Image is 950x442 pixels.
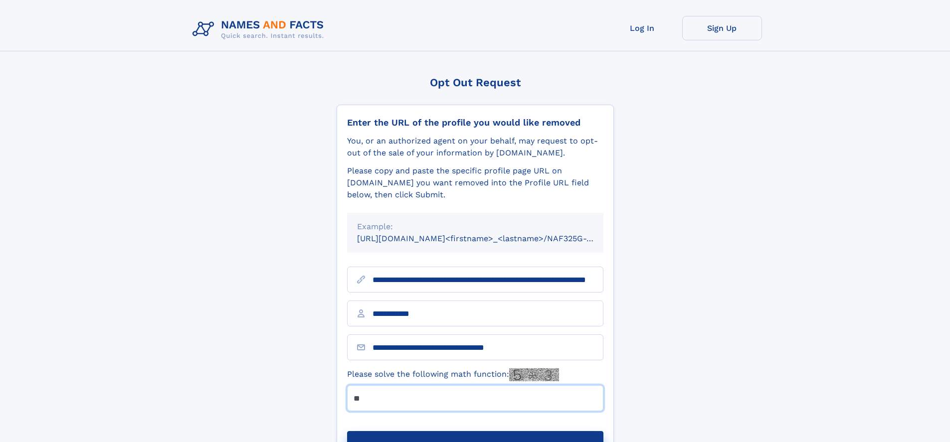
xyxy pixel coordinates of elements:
[347,165,603,201] div: Please copy and paste the specific profile page URL on [DOMAIN_NAME] you want removed into the Pr...
[347,135,603,159] div: You, or an authorized agent on your behalf, may request to opt-out of the sale of your informatio...
[602,16,682,40] a: Log In
[337,76,614,89] div: Opt Out Request
[347,117,603,128] div: Enter the URL of the profile you would like removed
[357,234,622,243] small: [URL][DOMAIN_NAME]<firstname>_<lastname>/NAF325G-xxxxxxxx
[357,221,593,233] div: Example:
[682,16,762,40] a: Sign Up
[347,368,559,381] label: Please solve the following math function:
[189,16,332,43] img: Logo Names and Facts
